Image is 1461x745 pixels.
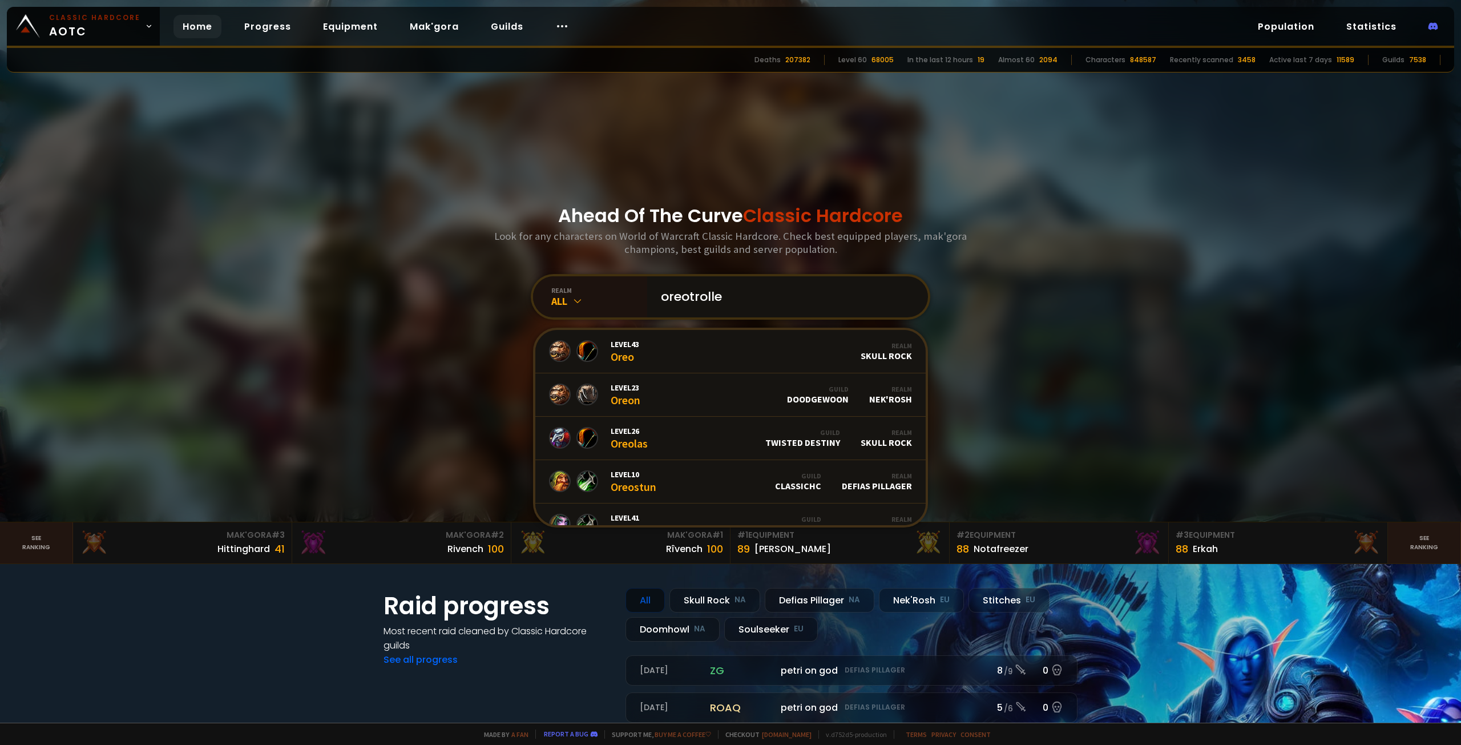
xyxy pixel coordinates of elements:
[869,385,912,405] div: Nek'Rosh
[654,276,914,317] input: Search a character...
[666,542,703,556] div: Rîvench
[978,55,984,65] div: 19
[272,529,285,541] span: # 3
[1039,55,1058,65] div: 2094
[818,730,887,739] span: v. d752d5 - production
[611,426,648,436] span: Level 26
[765,588,874,613] div: Defias Pillager
[842,472,912,492] div: Defias Pillager
[842,515,912,535] div: Defias Pillager
[765,428,840,448] div: Twisted Destiny
[625,692,1077,723] a: [DATE]roaqpetri on godDefias Pillager5 /60
[551,295,647,308] div: All
[535,504,926,547] a: Level41OreocreamGuildWAPRealmDefias Pillager
[1337,55,1354,65] div: 11589
[604,730,711,739] span: Support me,
[775,472,821,480] div: Guild
[707,541,723,557] div: 100
[49,13,140,23] small: Classic Hardcore
[1409,55,1426,65] div: 7538
[551,286,647,295] div: realm
[712,529,723,541] span: # 1
[787,385,849,393] div: Guild
[292,522,511,563] a: Mak'Gora#2Rivench100
[299,529,504,541] div: Mak'Gora
[861,428,912,448] div: Skull Rock
[950,522,1169,563] a: #2Equipment88Notafreezer
[762,730,812,739] a: [DOMAIN_NAME]
[694,623,705,635] small: NA
[488,541,504,557] div: 100
[718,730,812,739] span: Checkout
[730,522,950,563] a: #1Equipment89[PERSON_NAME]
[754,55,781,65] div: Deaths
[384,624,612,653] h4: Most recent raid cleaned by Classic Hardcore guilds
[625,655,1077,686] a: [DATE]zgpetri on godDefias Pillager8 /90
[518,529,723,541] div: Mak'Gora
[511,730,528,739] a: a fan
[611,513,664,537] div: Oreocream
[511,522,730,563] a: Mak'Gora#1Rîvench100
[801,515,821,535] div: WAP
[535,373,926,417] a: Level23OreonGuildDoodgewoonRealmNek'Rosh
[998,55,1035,65] div: Almost 60
[940,594,950,606] small: EU
[737,541,750,557] div: 89
[1130,55,1156,65] div: 848587
[1085,55,1125,65] div: Characters
[558,202,903,229] h1: Ahead Of The Curve
[907,55,973,65] div: In the last 12 hours
[611,339,639,349] span: Level 43
[401,15,468,38] a: Mak'gora
[1337,15,1406,38] a: Statistics
[956,529,970,541] span: # 2
[787,385,849,405] div: Doodgewoon
[785,55,810,65] div: 207382
[842,515,912,523] div: Realm
[217,542,270,556] div: Hittinghard
[477,730,528,739] span: Made by
[611,513,664,523] span: Level 41
[737,529,748,541] span: # 1
[838,55,867,65] div: Level 60
[869,385,912,393] div: Realm
[314,15,387,38] a: Equipment
[611,469,656,494] div: Oreostun
[968,588,1050,613] div: Stitches
[1169,522,1388,563] a: #3Equipment88Erkah
[724,617,818,642] div: Soulseeker
[734,594,746,606] small: NA
[544,730,588,738] a: Report a bug
[879,588,964,613] div: Nek'Rosh
[625,617,720,642] div: Doomhowl
[80,529,285,541] div: Mak'Gora
[906,730,927,739] a: Terms
[801,515,821,523] div: Guild
[173,15,221,38] a: Home
[1193,542,1218,556] div: Erkah
[861,428,912,437] div: Realm
[1249,15,1323,38] a: Population
[1176,529,1189,541] span: # 3
[765,428,840,437] div: Guild
[1176,541,1188,557] div: 88
[611,382,640,393] span: Level 23
[535,460,926,504] a: Level10OreostunGuildClassicHCRealmDefias Pillager
[1238,55,1256,65] div: 3458
[611,469,656,480] span: Level 10
[235,15,300,38] a: Progress
[743,203,903,228] span: Classic Hardcore
[625,588,665,613] div: All
[535,330,926,373] a: Level43OreoRealmSkull Rock
[794,623,804,635] small: EU
[611,339,639,364] div: Oreo
[754,542,831,556] div: [PERSON_NAME]
[611,382,640,407] div: Oreon
[775,472,821,492] div: ClassicHC
[861,341,912,350] div: Realm
[974,542,1028,556] div: Notafreezer
[842,472,912,480] div: Realm
[1269,55,1332,65] div: Active last 7 days
[956,529,1161,541] div: Equipment
[849,594,860,606] small: NA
